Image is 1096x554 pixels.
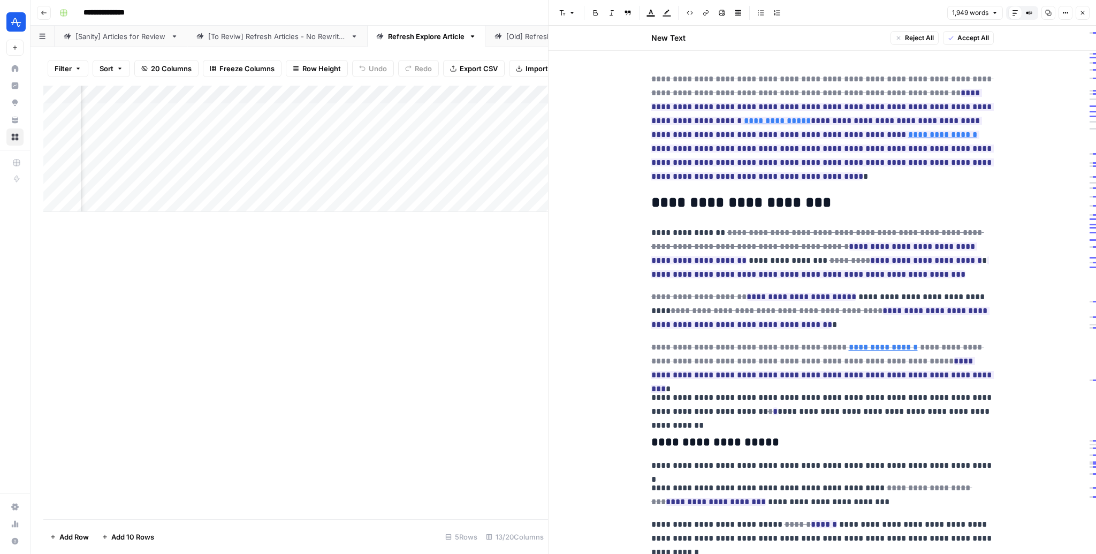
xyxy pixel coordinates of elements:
[151,63,192,74] span: 20 Columns
[651,33,686,43] h2: New Text
[48,60,88,77] button: Filter
[526,63,564,74] span: Import CSV
[6,12,26,32] img: Amplitude Logo
[509,60,571,77] button: Import CSV
[134,60,199,77] button: 20 Columns
[59,532,89,542] span: Add Row
[369,63,387,74] span: Undo
[6,94,24,111] a: Opportunities
[952,8,988,18] span: 1,949 words
[93,60,130,77] button: Sort
[302,63,341,74] span: Row Height
[957,33,989,43] span: Accept All
[443,60,505,77] button: Export CSV
[6,77,24,94] a: Insights
[6,128,24,146] a: Browse
[506,31,595,42] div: [Old] Refresh Blog Articles
[219,63,275,74] span: Freeze Columns
[6,9,24,35] button: Workspace: Amplitude
[388,31,465,42] div: Refresh Explore Article
[55,26,187,47] a: [Sanity] Articles for Review
[352,60,394,77] button: Undo
[43,528,95,545] button: Add Row
[6,515,24,533] a: Usage
[947,6,1003,20] button: 1,949 words
[485,26,615,47] a: [Old] Refresh Blog Articles
[367,26,485,47] a: Refresh Explore Article
[100,63,113,74] span: Sort
[6,498,24,515] a: Settings
[460,63,498,74] span: Export CSV
[111,532,154,542] span: Add 10 Rows
[398,60,439,77] button: Redo
[286,60,348,77] button: Row Height
[187,26,367,47] a: [To Reviw] Refresh Articles - No Rewrites
[6,60,24,77] a: Home
[208,31,346,42] div: [To Reviw] Refresh Articles - No Rewrites
[6,533,24,550] button: Help + Support
[415,63,432,74] span: Redo
[441,528,482,545] div: 5 Rows
[943,31,994,45] button: Accept All
[905,33,934,43] span: Reject All
[95,528,161,545] button: Add 10 Rows
[203,60,281,77] button: Freeze Columns
[75,31,166,42] div: [Sanity] Articles for Review
[482,528,548,545] div: 13/20 Columns
[890,31,939,45] button: Reject All
[6,111,24,128] a: Your Data
[55,63,72,74] span: Filter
